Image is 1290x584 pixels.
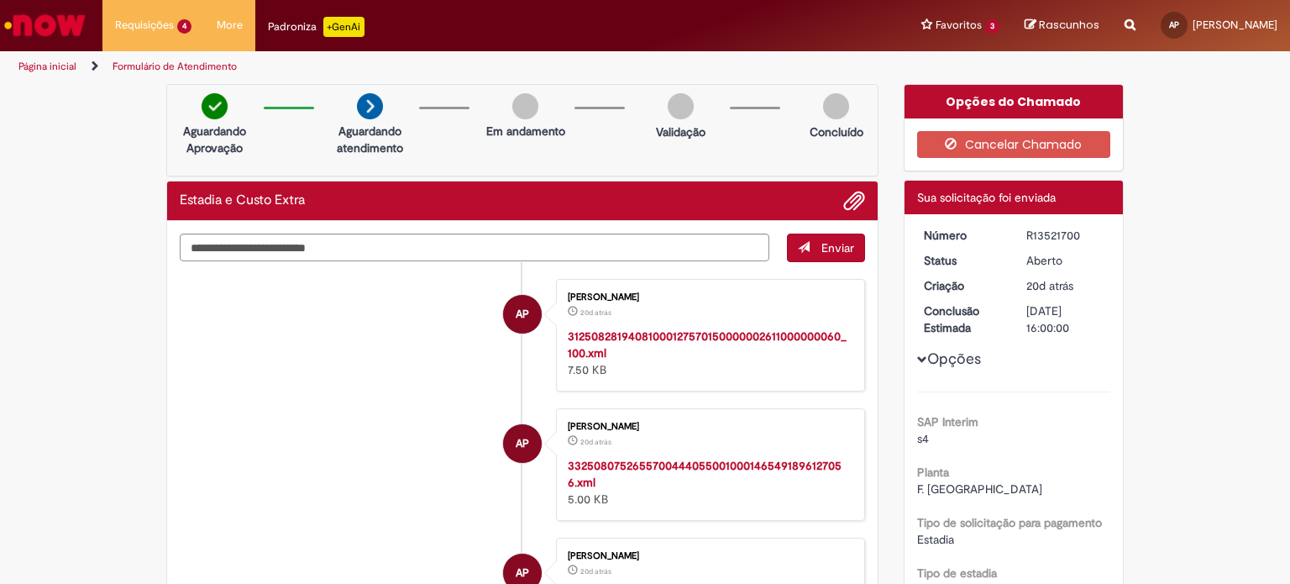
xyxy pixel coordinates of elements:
[568,329,847,360] a: 31250828194081000127570150000002611000000060_100.xml
[503,424,542,463] div: Aline Pereira de Paula
[13,51,847,82] ul: Trilhas de página
[917,131,1111,158] button: Cancelar Chamado
[2,8,88,42] img: ServiceNow
[568,551,847,561] div: [PERSON_NAME]
[1193,18,1277,32] span: [PERSON_NAME]
[568,422,847,432] div: [PERSON_NAME]
[323,17,364,37] p: +GenAi
[516,294,529,334] span: AP
[113,60,237,73] a: Formulário de Atendimento
[787,234,865,262] button: Enviar
[580,437,611,447] span: 20d atrás
[1026,278,1073,293] span: 20d atrás
[911,277,1015,294] dt: Criação
[217,17,243,34] span: More
[917,481,1042,497] span: F. [GEOGRAPHIC_DATA]
[516,424,529,464] span: AP
[115,17,174,34] span: Requisições
[843,190,865,212] button: Adicionar anexos
[580,308,611,318] span: 20d atrás
[917,566,997,581] b: Tipo de estadia
[936,17,982,34] span: Favoritos
[656,124,705,140] p: Validação
[911,303,1015,336] dt: Conclusão Estimada
[917,431,929,446] span: s4
[905,85,1124,118] div: Opções do Chamado
[1039,17,1099,33] span: Rascunhos
[180,193,305,208] h2: Estadia e Custo Extra Histórico de tíquete
[568,292,847,303] div: [PERSON_NAME]
[580,566,611,576] time: 11/09/2025 11:59:59
[512,93,538,119] img: img-circle-grey.png
[268,17,364,37] div: Padroniza
[568,328,847,378] div: 7.50 KB
[917,465,949,480] b: Planta
[202,93,228,119] img: check-circle-green.png
[810,124,863,140] p: Concluído
[357,93,383,119] img: arrow-next.png
[486,123,565,139] p: Em andamento
[917,190,1056,205] span: Sua solicitação foi enviada
[174,123,255,156] p: Aguardando Aprovação
[580,566,611,576] span: 20d atrás
[985,19,999,34] span: 3
[1026,278,1073,293] time: 11/09/2025 12:02:45
[823,93,849,119] img: img-circle-grey.png
[1026,277,1104,294] div: 11/09/2025 12:02:45
[177,19,191,34] span: 4
[821,240,854,255] span: Enviar
[580,308,611,318] time: 11/09/2025 12:01:05
[917,532,954,547] span: Estadia
[1025,18,1099,34] a: Rascunhos
[18,60,76,73] a: Página inicial
[1169,19,1179,30] span: AP
[329,123,411,156] p: Aguardando atendimento
[668,93,694,119] img: img-circle-grey.png
[580,437,611,447] time: 11/09/2025 12:00:10
[180,234,769,262] textarea: Digite sua mensagem aqui...
[568,457,847,508] div: 5.00 KB
[911,252,1015,269] dt: Status
[917,515,1102,530] b: Tipo de solicitação para pagamento
[917,414,978,429] b: SAP Interim
[568,458,842,490] a: 33250807526557004440550010001465491896127056.xml
[503,295,542,334] div: Aline Pereira de Paula
[1026,252,1104,269] div: Aberto
[911,227,1015,244] dt: Número
[1026,227,1104,244] div: R13521700
[1026,303,1104,336] div: [DATE] 16:00:00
